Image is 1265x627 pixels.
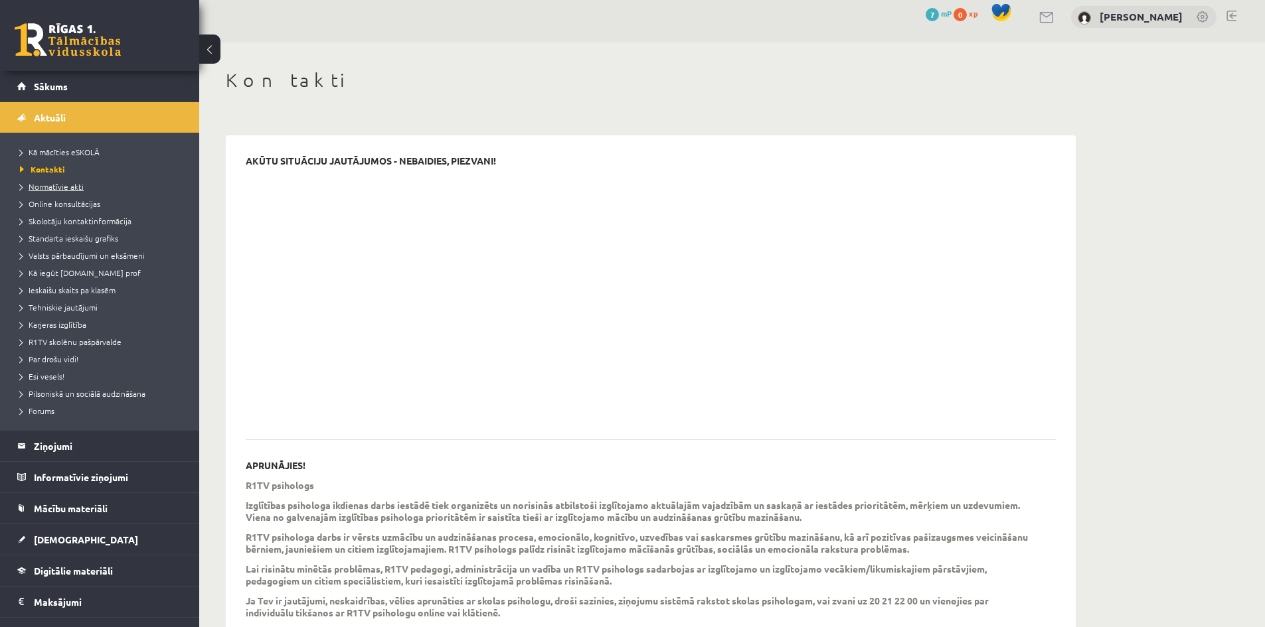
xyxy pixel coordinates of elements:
[941,8,952,19] span: mP
[17,102,183,133] a: Aktuāli
[246,460,305,471] p: APRUNĀJIES!
[20,147,100,157] span: Kā mācīties eSKOLĀ
[246,531,1028,555] b: mācību un audzināšanas procesa, emocionālo, kognitīvo, uzvedības vai saskarsmes grūtību mazināšan...
[20,370,186,382] a: Esi vesels!
[1078,11,1091,25] img: Ingus Riciks
[34,565,113,577] span: Digitālie materiāli
[17,493,183,523] a: Mācību materiāli
[17,431,183,461] a: Ziņojumi
[20,336,186,348] a: R1TV skolēnu pašpārvalde
[34,587,183,617] legend: Maksājumi
[15,23,121,56] a: Rīgas 1. Tālmācības vidusskola
[20,180,186,192] a: Normatīvie akti
[20,215,186,227] a: Skolotāju kontaktinformācija
[246,563,1036,587] p: Lai risinātu minētās problēmas, R1TV pedagogi, administrācija un vadība un R1TV psihologs sadarbo...
[20,181,84,192] span: Normatīvie akti
[20,336,122,347] span: R1TV skolēnu pašpārvalde
[20,233,118,244] span: Standarta ieskaišu grafiks
[20,216,131,226] span: Skolotāju kontaktinformācija
[20,285,116,295] span: Ieskaišu skaits pa klasēm
[17,462,183,492] a: Informatīvie ziņojumi
[20,163,186,175] a: Kontakti
[246,594,989,618] b: Ja Tev ir jautājumi, neskaidrības, vēlies aprunāties ar skolas psihologu, droši sazinies, ziņojum...
[20,388,145,399] span: Pilsoniskā un sociālā audzināšana
[17,71,183,102] a: Sākums
[20,249,186,261] a: Valsts pārbaudījumi un eksāmeni
[246,531,1036,555] p: R1TV psihologa darbs ir vērsts uz . R1TV psihologs palīdz risināt izglītojamo mācīšanās grūtības,...
[34,502,108,514] span: Mācību materiāli
[34,462,183,492] legend: Informatīvie ziņojumi
[20,302,98,313] span: Tehniskie jautājumi
[954,8,967,21] span: 0
[20,318,186,330] a: Karjeras izglītība
[20,371,64,382] span: Esi vesels!
[969,8,977,19] span: xp
[20,267,186,279] a: Kā iegūt [DOMAIN_NAME] prof
[34,431,183,461] legend: Ziņojumi
[20,284,186,296] a: Ieskaišu skaits pa klasēm
[20,164,65,174] span: Kontakti
[20,198,100,209] span: Online konsultācijas
[954,8,984,19] a: 0 xp
[926,8,952,19] a: 7 mP
[20,405,54,416] span: Forums
[20,146,186,158] a: Kā mācīties eSKOLĀ
[226,69,1076,92] h1: Kontakti
[17,587,183,617] a: Maksājumi
[17,555,183,586] a: Digitālie materiāli
[20,319,86,330] span: Karjeras izglītība
[246,499,1036,523] p: Izglītības psihologa ikdienas darbs iestādē tiek organizēts un norisinās atbilstoši izglītojamo a...
[34,533,138,545] span: [DEMOGRAPHIC_DATA]
[34,80,68,92] span: Sākums
[20,301,186,313] a: Tehniskie jautājumi
[20,198,186,210] a: Online konsultācijas
[20,353,186,365] a: Par drošu vidi!
[20,250,145,261] span: Valsts pārbaudījumi un eksāmeni
[34,111,66,123] span: Aktuāli
[20,267,141,278] span: Kā iegūt [DOMAIN_NAME] prof
[20,405,186,417] a: Forums
[17,524,183,555] a: [DEMOGRAPHIC_DATA]
[246,479,314,491] p: R1TV psihologs
[1100,10,1183,23] a: [PERSON_NAME]
[246,155,496,167] p: AKŪTU SITUĀCIJU JAUTĀJUMOS - NEBAIDIES, PIEZVANI!
[20,387,186,399] a: Pilsoniskā un sociālā audzināšana
[20,354,78,364] span: Par drošu vidi!
[926,8,939,21] span: 7
[20,232,186,244] a: Standarta ieskaišu grafiks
